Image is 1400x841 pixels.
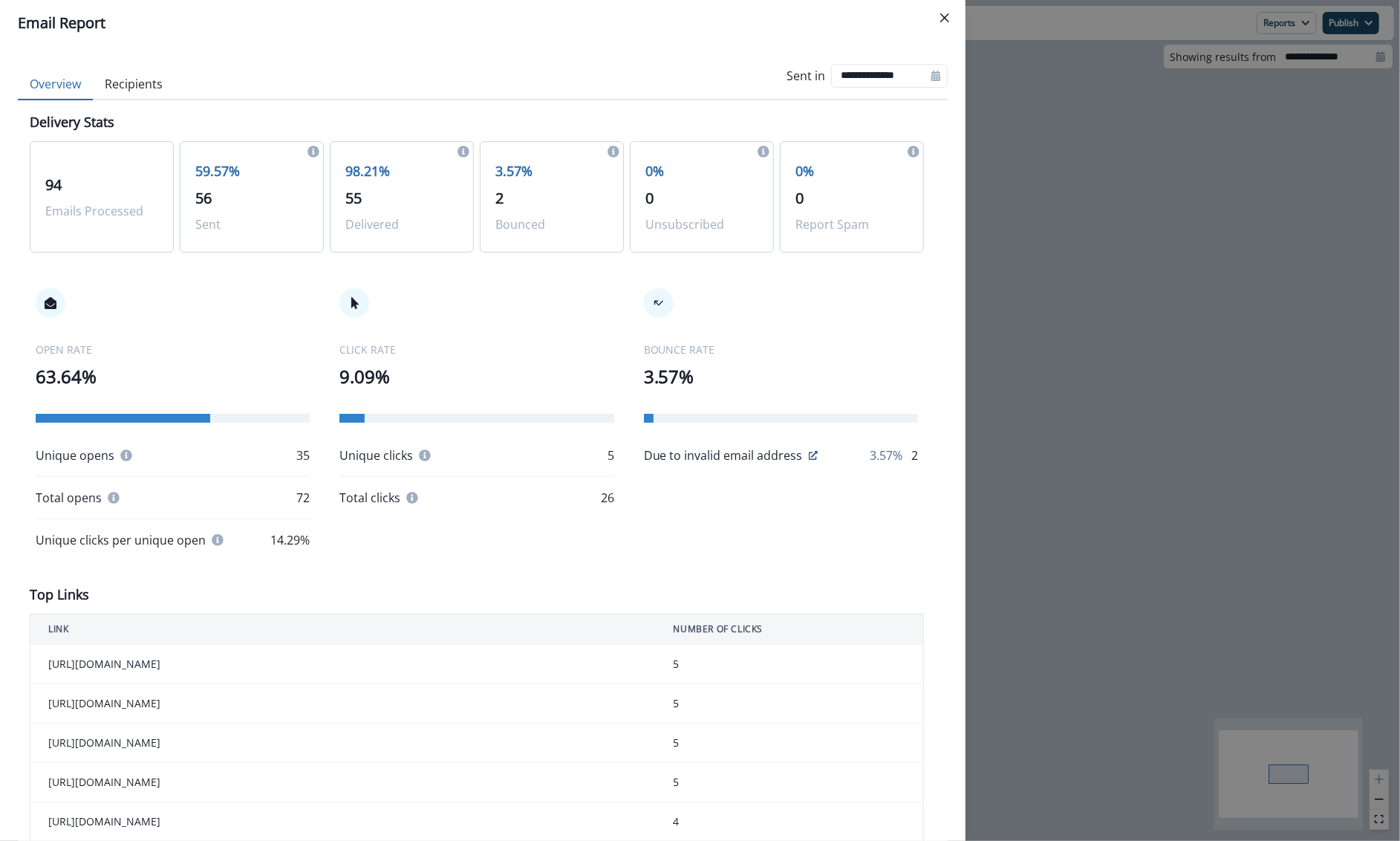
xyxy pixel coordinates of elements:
p: Unique clicks [339,447,413,464]
p: 9.09% [339,363,613,390]
p: Total opens [36,489,102,507]
span: 55 [345,188,362,208]
p: 0% [645,161,758,181]
p: Unsubscribed [645,215,758,233]
td: 5 [656,645,924,684]
p: OPEN RATE [36,342,310,357]
p: 2 [911,447,918,464]
p: Unique clicks per unique open [36,531,206,549]
td: 5 [656,724,924,763]
p: Sent in [787,67,825,85]
button: Recipients [93,69,175,100]
span: 94 [45,175,62,195]
p: 35 [296,447,310,464]
p: 3.57% [870,447,902,464]
p: Delivery Stats [30,112,114,132]
p: 98.21% [345,161,458,181]
p: 0% [795,161,908,181]
th: NUMBER OF CLICKS [656,614,924,645]
p: 59.57% [195,161,308,181]
p: Bounced [495,215,608,233]
p: 72 [296,489,310,507]
p: 5 [608,447,614,464]
p: CLICK RATE [339,342,613,357]
p: Delivered [345,215,458,233]
td: [URL][DOMAIN_NAME] [30,684,656,724]
p: Due to invalid email address [644,447,803,464]
p: Unique opens [36,447,114,464]
p: 14.29% [270,531,310,549]
div: Email Report [18,12,948,34]
p: BOUNCE RATE [644,342,918,357]
td: [URL][DOMAIN_NAME] [30,645,656,684]
p: 26 [601,489,614,507]
p: 3.57% [495,161,608,181]
p: Sent [195,215,308,233]
td: [URL][DOMAIN_NAME] [30,724,656,763]
td: 5 [656,684,924,724]
th: LINK [30,614,656,645]
p: Top Links [30,585,89,605]
span: 0 [795,188,804,208]
p: 3.57% [644,363,918,390]
td: 5 [656,763,924,802]
span: 0 [645,188,654,208]
span: 2 [495,188,504,208]
span: 56 [195,188,212,208]
p: 63.64% [36,363,310,390]
p: Report Spam [795,215,908,233]
button: Close [933,6,957,30]
p: Total clicks [339,489,400,507]
td: [URL][DOMAIN_NAME] [30,763,656,802]
button: Overview [18,69,93,100]
p: Emails Processed [45,202,158,220]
